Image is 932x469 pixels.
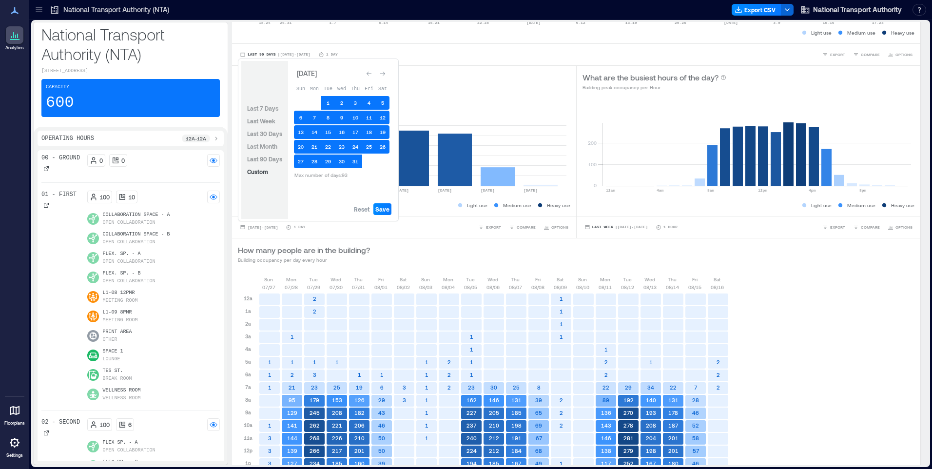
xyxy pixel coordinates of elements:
p: 9a [245,409,251,416]
text: 1 [291,359,294,365]
text: 1-7 [329,20,336,25]
button: 16 [335,125,349,139]
p: 00 - Ground [41,154,80,162]
text: [DATE] [481,188,495,193]
p: Light use [467,201,487,209]
p: Light use [811,201,832,209]
a: Settings [3,431,26,461]
p: National Transport Authority (NTA) [41,24,220,63]
button: COMPARE [851,50,882,59]
button: 30 [335,155,349,168]
p: Break Room [103,375,132,383]
p: Light use [811,29,832,37]
text: 2 [560,397,563,403]
p: 1a [245,307,251,315]
p: 07/31 [352,283,365,291]
button: OPTIONS [542,222,570,232]
p: 08/16 [711,283,724,291]
text: 1 [268,359,272,365]
text: 208 [332,410,342,416]
span: Fri [365,86,373,92]
button: 21 [308,140,321,154]
text: 1 [604,346,608,352]
button: EXPORT [820,222,847,232]
text: 22-28 [477,20,489,25]
th: Tuesday [321,81,335,95]
text: 227 [466,410,477,416]
p: Sun [421,275,430,283]
button: 4 [362,96,376,110]
p: 08/11 [599,283,612,291]
p: 12a - 12a [186,135,206,142]
text: 3 [403,397,406,403]
p: Open Collaboration [103,277,155,285]
span: OPTIONS [551,224,568,230]
span: Wed [337,86,346,92]
th: Sunday [294,81,308,95]
text: 1 [560,308,563,314]
text: 2 [291,371,294,378]
p: 7a [245,383,251,391]
text: [DATE] [526,20,541,25]
p: 100 [99,193,110,201]
button: Reset [352,203,371,215]
span: Custom [247,168,268,175]
p: Wellness Room [103,387,141,394]
text: 2 [717,384,720,391]
p: 5a [245,358,251,366]
span: COMPARE [861,52,880,58]
text: 1 [291,333,294,340]
p: 0 [99,156,103,164]
text: 192 [623,397,634,403]
span: OPTIONS [895,52,913,58]
p: Mon [286,275,296,283]
button: 23 [335,140,349,154]
button: Last 30 Days [245,128,284,139]
text: 8-14 [379,20,388,25]
text: 1 [560,295,563,302]
button: [DATE]-[DATE] [238,222,280,232]
button: Go to previous month [362,67,376,80]
p: Flex. Sp. - A [103,250,155,258]
p: Capacity [46,83,69,91]
p: Sat [714,275,720,283]
p: Tes St. [103,367,132,375]
button: 15 [321,125,335,139]
text: 6 [380,384,384,391]
button: Last 90 Days |[DATE]-[DATE] [238,50,312,59]
text: 179 [310,397,319,403]
button: EXPORT [476,222,503,232]
p: Heavy use [547,201,570,209]
text: 1 [470,346,473,352]
text: 1 [313,359,316,365]
p: 08/08 [531,283,544,291]
button: Go to next month [376,67,389,80]
p: 07/30 [330,283,343,291]
p: Medium use [503,201,531,209]
text: 7 [694,384,698,391]
text: 17-23 [872,20,884,25]
p: Medium use [847,29,875,37]
text: 1 [380,371,384,378]
p: Sat [557,275,563,283]
p: Mon [600,275,610,283]
text: 1 [425,371,428,378]
text: 21 [289,384,295,391]
text: 153 [332,397,342,403]
p: 08/10 [576,283,589,291]
text: 4pm [809,188,816,193]
p: 08/14 [666,283,679,291]
text: 182 [354,410,365,416]
th: Saturday [376,81,389,95]
p: Thu [354,275,363,283]
p: 2a [245,320,251,328]
button: 22 [321,140,335,154]
text: 29 [378,397,385,403]
text: 131 [511,397,522,403]
p: National Transport Authority (NTA) [63,5,169,15]
p: Other [103,336,117,344]
text: 22 [670,384,677,391]
p: Fri [535,275,541,283]
text: 39 [535,397,542,403]
text: 23 [311,384,318,391]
